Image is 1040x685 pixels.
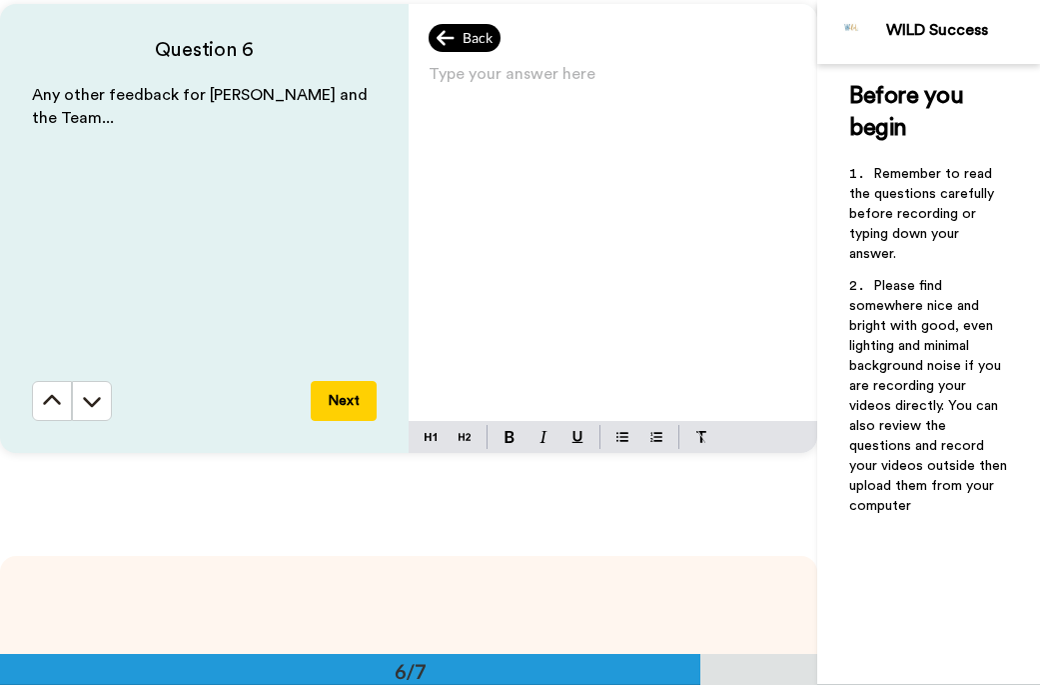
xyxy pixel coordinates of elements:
[849,279,1011,513] span: Please find somewhere nice and bright with good, even lighting and minimal background noise if yo...
[616,429,628,445] img: bulleted-block.svg
[429,24,501,52] div: Back
[425,429,437,445] img: heading-one-block.svg
[539,431,547,443] img: italic-mark.svg
[695,431,707,443] img: clear-format.svg
[32,87,372,126] span: Any other feedback for [PERSON_NAME] and the Team...
[828,8,876,56] img: Profile Image
[463,28,493,48] span: Back
[650,429,662,445] img: numbered-block.svg
[459,429,471,445] img: heading-two-block.svg
[505,431,515,443] img: bold-mark.svg
[849,84,969,140] span: Before you begin
[849,167,998,261] span: Remember to read the questions carefully before recording or typing down your answer.
[32,36,377,64] h4: Question 6
[886,21,1039,40] div: WILD Success
[571,431,583,443] img: underline-mark.svg
[363,657,459,685] div: 6/7
[311,381,377,421] button: Next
